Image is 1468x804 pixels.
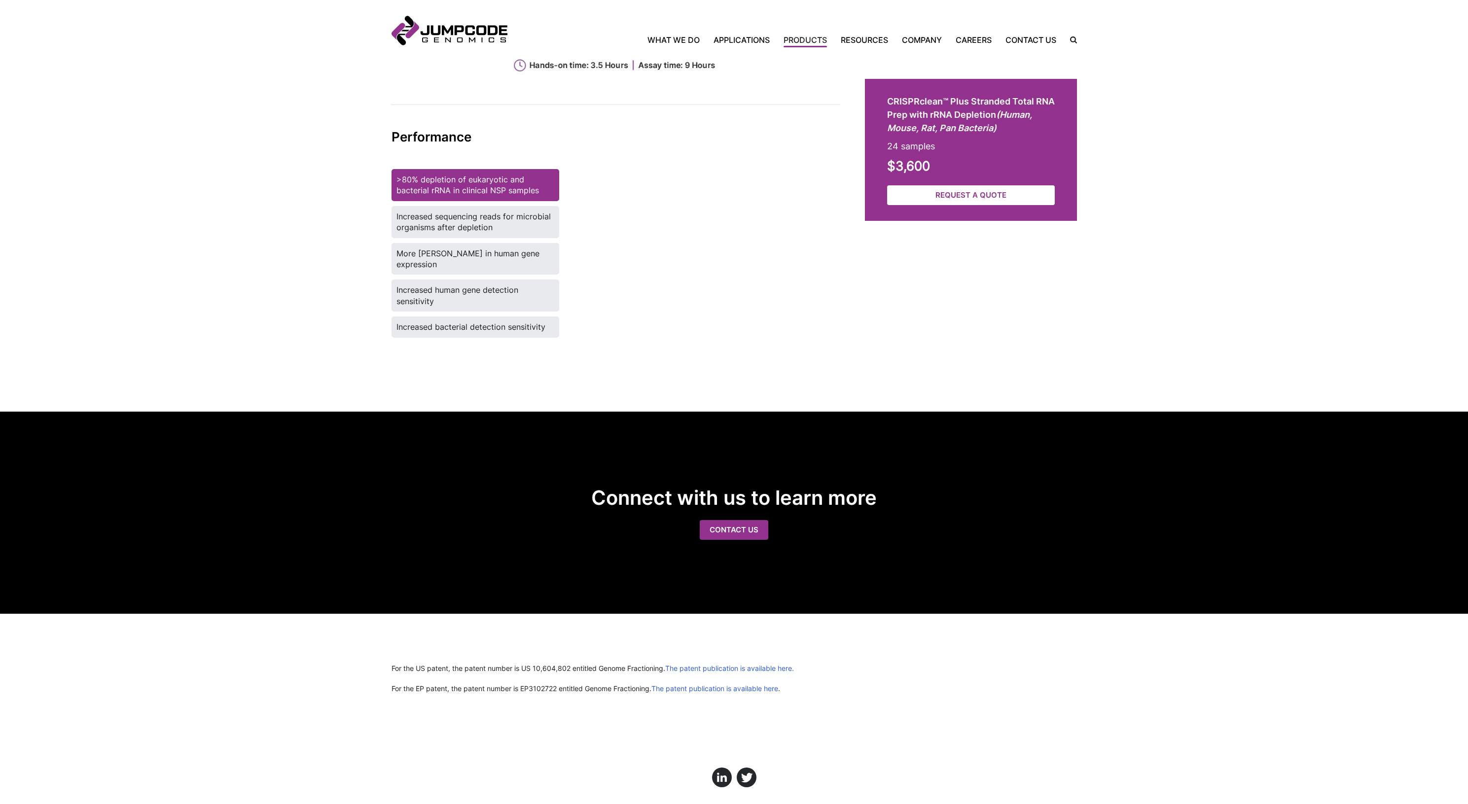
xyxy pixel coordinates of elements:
[392,130,840,144] h2: Performance
[392,206,559,238] label: Increased sequencing reads for microbial organisms after depletion
[647,34,707,46] a: What We Do
[507,34,1063,46] nav: Primary Navigation
[392,243,559,275] label: More [PERSON_NAME] in human gene expression
[895,34,949,46] a: Company
[392,663,1077,673] p: For the US patent, the patent number is US 10,604,802 entitled Genome Fractioning.
[392,169,559,201] label: >80% depletion of eukaryotic and bacterial rRNA in clinical NSP samples
[1063,36,1077,43] label: Search the site.
[712,768,732,787] a: Click here to view us on LinkedIn
[591,486,877,510] strong: Connect with us to learn more
[777,34,834,46] a: Products
[737,768,756,787] a: Click here to view us on Twitter
[392,683,1077,694] p: For the EP patent, the patent number is EP3102722 entitled Genome Fractioning. .
[392,280,559,312] label: Increased human gene detection sensitivity
[887,95,1055,135] h2: CRISPRclean™ Plus Stranded Total RNA Prep with rRNA Depletion
[834,34,895,46] a: Resources
[665,664,794,672] a: The patent publication is available here.
[887,185,1055,206] a: Request a Quote
[700,520,768,540] a: Contact us
[707,34,777,46] a: Applications
[392,316,559,337] label: Increased bacterial detection sensitivity
[999,34,1063,46] a: Contact Us
[887,140,1055,153] p: 24 samples
[949,34,999,46] a: Careers
[651,684,778,693] a: The patent publication is available here
[887,158,930,174] strong: $3,600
